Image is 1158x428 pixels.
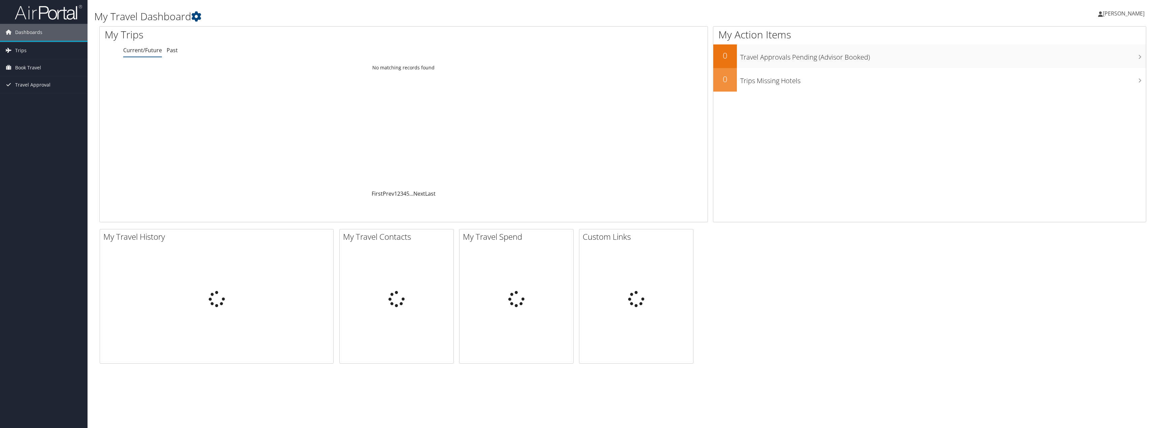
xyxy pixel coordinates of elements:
h3: Trips Missing Hotels [740,73,1146,86]
h2: 0 [713,73,737,85]
a: 5 [406,190,409,197]
h1: My Trips [105,28,449,42]
span: [PERSON_NAME] [1103,10,1145,17]
a: 2 [397,190,400,197]
h2: My Travel Contacts [343,231,453,242]
a: 4 [403,190,406,197]
td: No matching records found [100,62,708,74]
span: Travel Approval [15,76,50,93]
h2: My Travel Spend [463,231,573,242]
span: Dashboards [15,24,42,41]
span: … [409,190,413,197]
span: Book Travel [15,59,41,76]
a: 1 [394,190,397,197]
h2: My Travel History [103,231,333,242]
h2: 0 [713,50,737,61]
a: First [372,190,383,197]
a: [PERSON_NAME] [1098,3,1151,24]
h1: My Travel Dashboard [94,9,799,24]
a: Last [425,190,436,197]
a: Current/Future [123,46,162,54]
span: Trips [15,42,27,59]
a: 0Trips Missing Hotels [713,68,1146,92]
a: Next [413,190,425,197]
a: 0Travel Approvals Pending (Advisor Booked) [713,44,1146,68]
a: 3 [400,190,403,197]
h1: My Action Items [713,28,1146,42]
a: Past [167,46,178,54]
h3: Travel Approvals Pending (Advisor Booked) [740,49,1146,62]
h2: Custom Links [583,231,693,242]
img: airportal-logo.png [15,4,82,20]
a: Prev [383,190,394,197]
